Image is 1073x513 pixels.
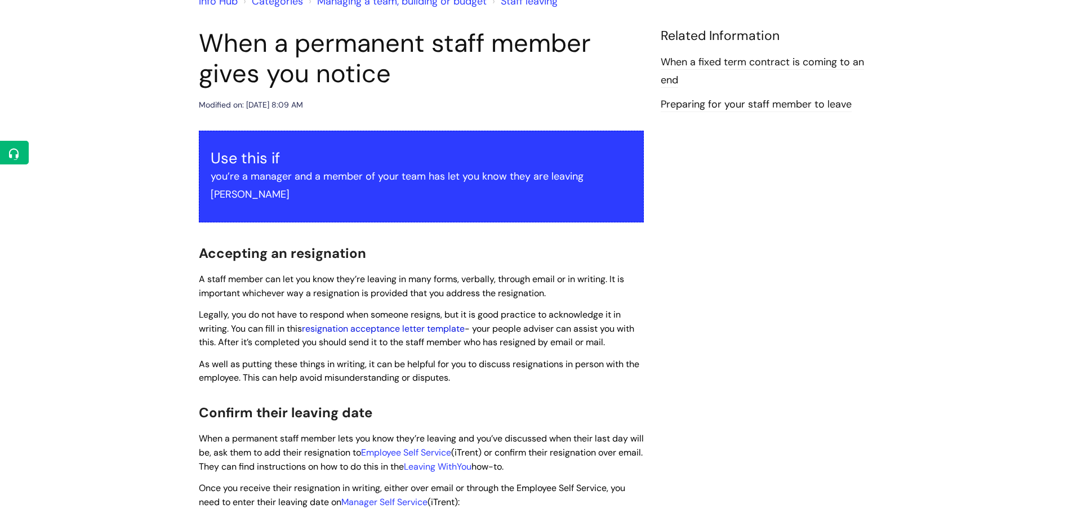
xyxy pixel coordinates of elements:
[199,244,366,262] span: Accepting an resignation
[661,97,852,112] a: Preparing for your staff member to leave
[361,447,451,458] a: Employee Self Service
[199,432,644,472] span: When a permanent staff member lets you know they’re leaving and you’ve discussed when their last ...
[211,167,632,204] p: you’re a manager and a member of your team has let you know they are leaving [PERSON_NAME]
[404,461,471,472] a: Leaving WithYou
[199,482,625,508] span: Once you receive their resignation in writing, either over email or through the Employee Self Ser...
[341,496,428,508] a: Manager Self Service
[199,404,372,421] span: Confirm their leaving date
[661,55,864,88] a: When a fixed term contract is coming to an end
[302,323,465,334] a: resignation acceptance letter template
[199,273,624,299] span: A staff member can let you know they’re leaving in many forms, verbally, through email or in writ...
[199,98,303,112] div: Modified on: [DATE] 8:09 AM
[199,358,639,384] span: As well as putting these things in writing, it can be helpful for you to discuss resignations in ...
[199,309,634,349] span: Legally, you do not have to respond when someone resigns, but it is good practice to acknowledge ...
[211,149,632,167] h3: Use this if
[661,28,875,44] h4: Related Information
[199,28,644,89] h1: When a permanent staff member gives you notice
